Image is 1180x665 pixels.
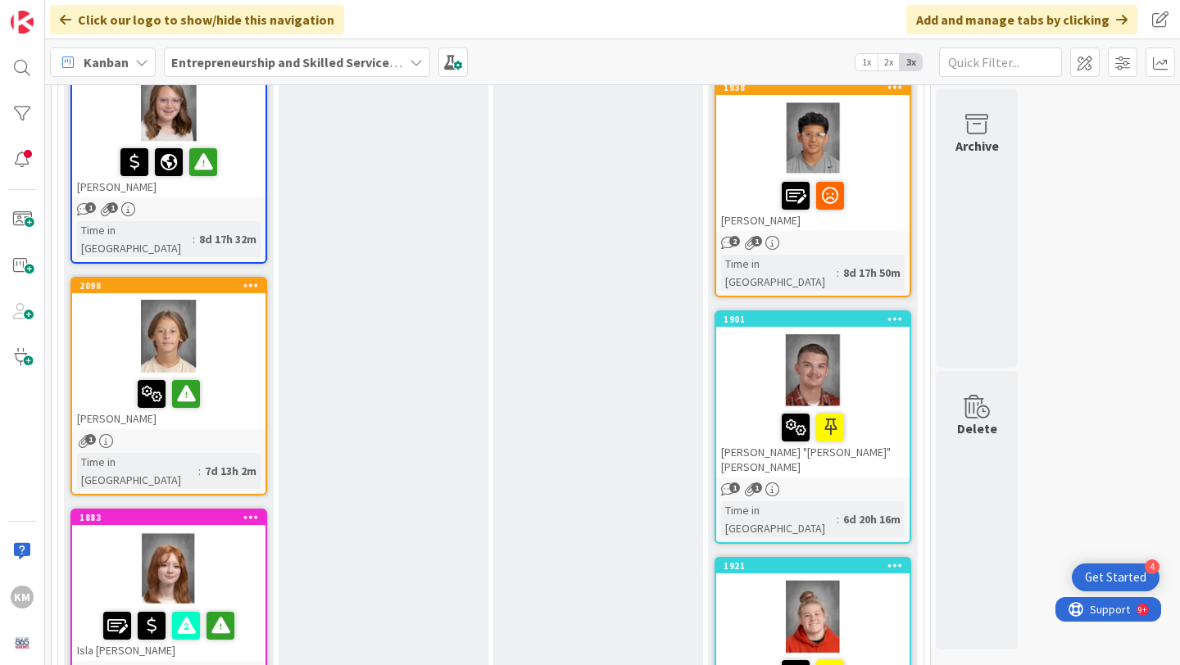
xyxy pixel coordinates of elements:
[72,605,265,661] div: Isla [PERSON_NAME]
[716,559,910,573] div: 1921
[1072,563,1160,591] div: Open Get Started checklist, remaining modules: 4
[724,314,910,325] div: 1901
[195,230,261,248] div: 8d 17h 32m
[837,264,839,282] span: :
[11,631,34,654] img: avatar
[83,7,91,20] div: 9+
[70,277,267,495] a: 2098[PERSON_NAME]Time in [GEOGRAPHIC_DATA]:7d 13h 2m
[837,510,839,528] span: :
[1145,559,1160,574] div: 4
[79,280,265,292] div: 2098
[50,5,344,34] div: Click our logo to show/hide this navigation
[721,501,837,537] div: Time in [GEOGRAPHIC_DATA]
[72,278,265,429] div: 2098[PERSON_NAME]
[716,312,910,477] div: 1901[PERSON_NAME] "[PERSON_NAME]" [PERSON_NAME]
[85,202,96,213] span: 1
[72,47,265,197] div: [PERSON_NAME]
[855,54,878,70] span: 1x
[72,142,265,197] div: [PERSON_NAME]
[77,221,193,257] div: Time in [GEOGRAPHIC_DATA]
[716,80,910,231] div: 1938[PERSON_NAME]
[715,310,911,544] a: 1901[PERSON_NAME] "[PERSON_NAME]" [PERSON_NAME]Time in [GEOGRAPHIC_DATA]:6d 20h 16m
[716,312,910,327] div: 1901
[1085,569,1146,586] div: Get Started
[70,45,267,264] a: [PERSON_NAME]Time in [GEOGRAPHIC_DATA]:8d 17h 32m
[721,255,837,291] div: Time in [GEOGRAPHIC_DATA]
[79,512,265,523] div: 1883
[839,510,905,528] div: 6d 20h 16m
[198,462,201,480] span: :
[84,52,129,72] span: Kanban
[11,11,34,34] img: Visit kanbanzone.com
[729,482,740,493] span: 1
[939,47,1062,77] input: Quick Filter...
[77,453,198,489] div: Time in [GEOGRAPHIC_DATA]
[72,373,265,429] div: [PERSON_NAME]
[715,79,911,297] a: 1938[PERSON_NAME]Time in [GEOGRAPHIC_DATA]:8d 17h 50m
[729,236,740,247] span: 2
[107,202,118,213] span: 1
[72,510,265,661] div: 1883Isla [PERSON_NAME]
[751,482,762,493] span: 1
[716,407,910,477] div: [PERSON_NAME] "[PERSON_NAME]" [PERSON_NAME]
[724,560,910,572] div: 1921
[878,54,900,70] span: 2x
[11,586,34,608] div: KM
[716,80,910,95] div: 1938
[171,54,572,70] b: Entrepreneurship and Skilled Services Interventions - [DATE]-[DATE]
[724,82,910,93] div: 1938
[751,236,762,247] span: 1
[85,434,96,445] span: 1
[72,278,265,293] div: 2098
[716,175,910,231] div: [PERSON_NAME]
[193,230,195,248] span: :
[906,5,1137,34] div: Add and manage tabs by clicking
[72,510,265,525] div: 1883
[900,54,922,70] span: 3x
[201,462,261,480] div: 7d 13h 2m
[839,264,905,282] div: 8d 17h 50m
[955,136,999,156] div: Archive
[34,2,75,22] span: Support
[957,418,997,438] div: Delete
